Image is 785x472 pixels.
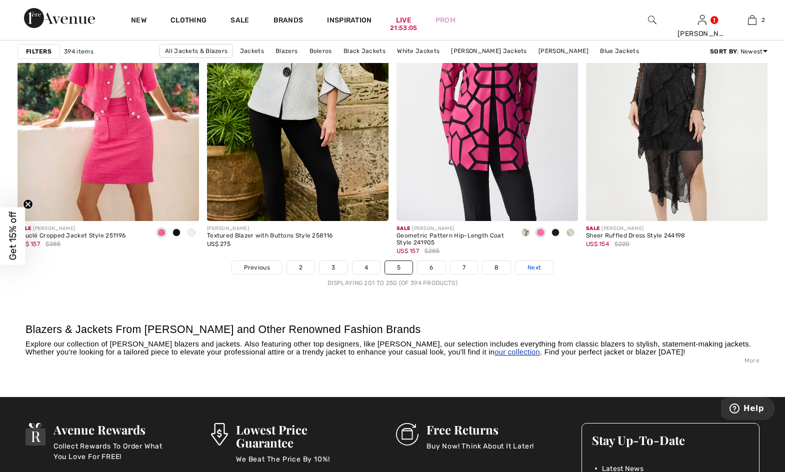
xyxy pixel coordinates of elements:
[533,44,593,57] a: [PERSON_NAME]
[211,423,228,445] img: Lowest Price Guarantee
[385,261,412,274] a: 5
[390,23,417,33] div: 21:53:05
[273,16,303,26] a: Brands
[396,225,510,232] div: [PERSON_NAME]
[761,15,765,24] span: 2
[236,423,361,449] h3: Lowest Price Guarantee
[170,16,206,26] a: Clothing
[184,225,199,241] div: Off White
[7,211,18,260] span: Get 15% off
[169,225,184,241] div: Black
[154,225,169,241] div: Pink
[586,240,609,247] span: US$ 154
[426,423,534,436] h3: Free Returns
[586,225,599,231] span: Sale
[207,232,332,239] div: Textured Blazer with Buttons Style 258116
[748,14,756,26] img: My Bag
[25,340,751,356] span: Explore our collection of [PERSON_NAME] blazers and jackets. Also featuring other top designers, ...
[64,47,93,56] span: 394 items
[563,225,578,241] div: Gunmetal/black
[727,14,776,26] a: 2
[17,278,767,287] div: Displaying 201 to 250 (of 394 products)
[24,8,95,28] img: 1ère Avenue
[270,44,302,57] a: Blazers
[396,247,419,254] span: US$ 157
[17,240,40,247] span: US$ 157
[17,260,767,287] nav: Page navigation
[25,323,420,335] span: Blazers & Jackets From [PERSON_NAME] and Other Renowned Fashion Brands
[586,225,685,232] div: [PERSON_NAME]
[648,14,656,26] img: search the website
[17,225,125,232] div: [PERSON_NAME]
[527,263,541,272] span: Next
[396,15,411,25] a: Live21:53:05
[244,263,270,272] span: Previous
[327,16,371,26] span: Inspiration
[677,28,726,39] div: [PERSON_NAME]
[319,261,347,274] a: 3
[586,232,685,239] div: Sheer Ruffled Dress Style 244198
[352,261,380,274] a: 4
[287,261,314,274] a: 2
[26,47,51,56] strong: Filters
[396,232,510,246] div: Geometric Pattern Hip-Length Coat Style 241905
[17,232,125,239] div: Bouclé Cropped Jacket Style 251196
[53,423,175,436] h3: Avenue Rewards
[159,44,233,58] a: All Jackets & Blazers
[207,240,230,247] span: US$ 275
[518,225,533,241] div: Moonstone/black
[131,16,146,26] a: New
[482,261,510,274] a: 8
[698,14,706,26] img: My Info
[698,15,706,24] a: Sign In
[450,261,477,274] a: 7
[45,239,60,248] span: $285
[396,225,410,231] span: Sale
[304,44,337,57] a: Boleros
[338,44,390,57] a: Black Jackets
[230,16,249,26] a: Sale
[721,397,775,422] iframe: Opens a widget where you can find more information
[25,423,45,445] img: Avenue Rewards
[710,48,737,55] strong: Sort By
[533,225,548,241] div: Geranium/black
[515,261,553,274] a: Next
[235,44,269,57] a: Jackets
[494,348,540,356] a: our collection
[614,239,629,248] span: $220
[25,356,759,365] div: More
[595,44,644,57] a: Blue Jackets
[446,44,531,57] a: [PERSON_NAME] Jackets
[392,44,444,57] a: White Jackets
[207,225,332,232] div: [PERSON_NAME]
[396,423,418,445] img: Free Returns
[710,47,767,56] div: : Newest
[232,261,282,274] a: Previous
[424,246,439,255] span: $285
[592,433,749,446] h3: Stay Up-To-Date
[426,441,534,461] p: Buy Now! Think About It Later!
[548,225,563,241] div: Black/Black
[417,261,445,274] a: 6
[53,441,175,461] p: Collect Rewards To Order What You Love For FREE!
[23,199,33,209] button: Close teaser
[435,15,455,25] a: Prom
